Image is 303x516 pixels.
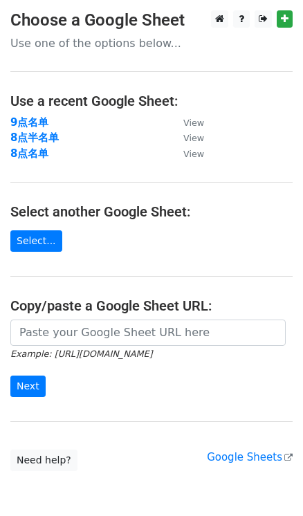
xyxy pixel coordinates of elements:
[10,116,48,129] a: 9点名单
[169,131,204,144] a: View
[10,450,77,471] a: Need help?
[10,203,293,220] h4: Select another Google Sheet:
[169,116,204,129] a: View
[183,149,204,159] small: View
[183,118,204,128] small: View
[10,297,293,314] h4: Copy/paste a Google Sheet URL:
[169,147,204,160] a: View
[183,133,204,143] small: View
[10,36,293,50] p: Use one of the options below...
[10,349,152,359] small: Example: [URL][DOMAIN_NAME]
[10,147,48,160] a: 8点名单
[10,10,293,30] h3: Choose a Google Sheet
[10,320,286,346] input: Paste your Google Sheet URL here
[10,93,293,109] h4: Use a recent Google Sheet:
[10,376,46,397] input: Next
[207,451,293,463] a: Google Sheets
[234,450,303,516] iframe: Chat Widget
[10,131,59,144] a: 8点半名单
[10,230,62,252] a: Select...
